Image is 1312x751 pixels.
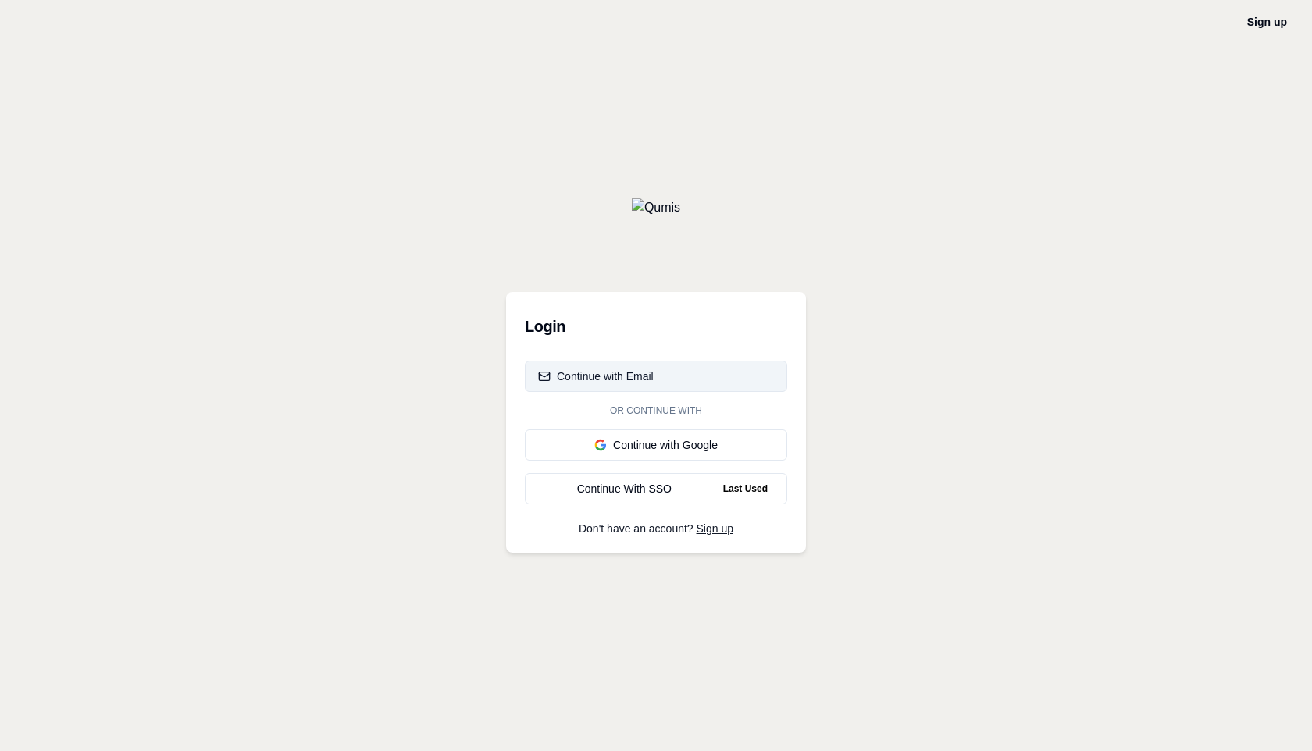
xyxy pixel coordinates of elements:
div: Continue With SSO [538,481,711,497]
img: Qumis [632,198,680,217]
a: Continue With SSOLast Used [525,473,787,504]
a: Sign up [697,522,733,535]
div: Continue with Google [538,437,774,453]
a: Sign up [1247,16,1287,28]
div: Continue with Email [538,368,654,384]
p: Don't have an account? [525,523,787,534]
button: Continue with Email [525,361,787,392]
span: Or continue with [604,404,708,417]
span: Last Used [717,479,774,498]
h3: Login [525,311,787,342]
button: Continue with Google [525,429,787,461]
